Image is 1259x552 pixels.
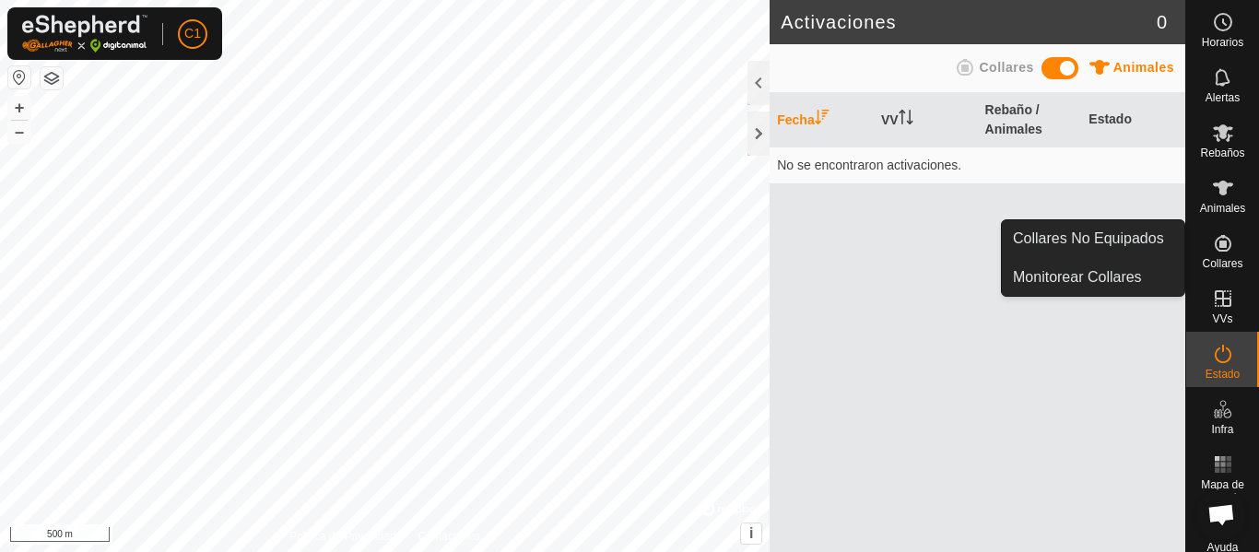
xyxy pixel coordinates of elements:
td: No se encontraron activaciones. [770,147,1185,183]
a: Política de Privacidad [289,528,395,545]
button: + [8,97,30,119]
th: Fecha [770,93,874,147]
button: i [741,523,761,544]
span: Mapa de Calor [1191,479,1254,501]
button: Capas del Mapa [41,67,63,89]
span: Horarios [1202,37,1243,48]
span: Animales [1113,60,1174,75]
span: 0 [1157,8,1167,36]
span: Estado [1206,369,1240,380]
a: Monitorear Collares [1002,259,1184,296]
span: Collares [979,60,1033,75]
span: i [749,525,753,541]
span: Collares No Equipados [1013,228,1164,250]
span: VVs [1212,313,1232,324]
a: Contáctenos [418,528,480,545]
th: VV [874,93,978,147]
span: Infra [1211,424,1233,435]
button: Restablecer Mapa [8,66,30,88]
h2: Activaciones [781,11,1157,33]
a: Collares No Equipados [1002,220,1184,257]
img: Logo Gallagher [22,15,147,53]
span: Monitorear Collares [1013,266,1142,288]
a: Chat abierto [1196,489,1246,539]
th: Rebaño / Animales [978,93,1082,147]
span: C1 [184,24,201,43]
span: Collares [1202,258,1242,269]
p-sorticon: Activar para ordenar [815,112,830,127]
span: Rebaños [1200,147,1244,159]
p-sorticon: Activar para ordenar [899,112,913,127]
span: Animales [1200,203,1245,214]
th: Estado [1081,93,1185,147]
span: Alertas [1206,92,1240,103]
button: – [8,121,30,143]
